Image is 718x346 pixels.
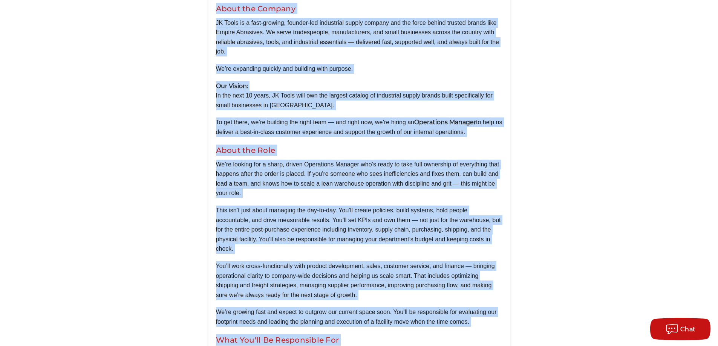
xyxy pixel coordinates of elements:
[216,117,502,137] p: To get there, we’re building the right team — and right now, we’re hiring an to help us deliver a...
[216,3,502,14] h2: About the Company
[216,206,502,254] p: This isn’t just about managing the day-to-day. You’ll create policies, build systems, hold people...
[216,145,502,156] h2: About the Role
[680,326,696,333] span: Chat
[216,82,248,90] strong: Our Vision:
[216,261,502,300] p: You’ll work cross-functionally with product development, sales, customer service, and finance — b...
[216,81,502,110] p: In the next 10 years, JK Tools will own the largest catalog of industrial supply brands built spe...
[216,160,502,198] p: We’re looking for a sharp, driven Operations Manager who’s ready to take full ownership of everyt...
[216,334,502,346] h2: What You'll Be Responsible For
[216,307,502,326] p: We’re growing fast and expect to outgrow our current space soon. You’ll be responsible for evalua...
[650,318,710,340] button: Chat
[216,18,502,56] p: JK Tools is a fast-growing, founder-led industrial supply company and the force behind trusted br...
[216,64,502,74] p: We’re expanding quickly and building with purpose.
[414,119,476,126] strong: Operations Manager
